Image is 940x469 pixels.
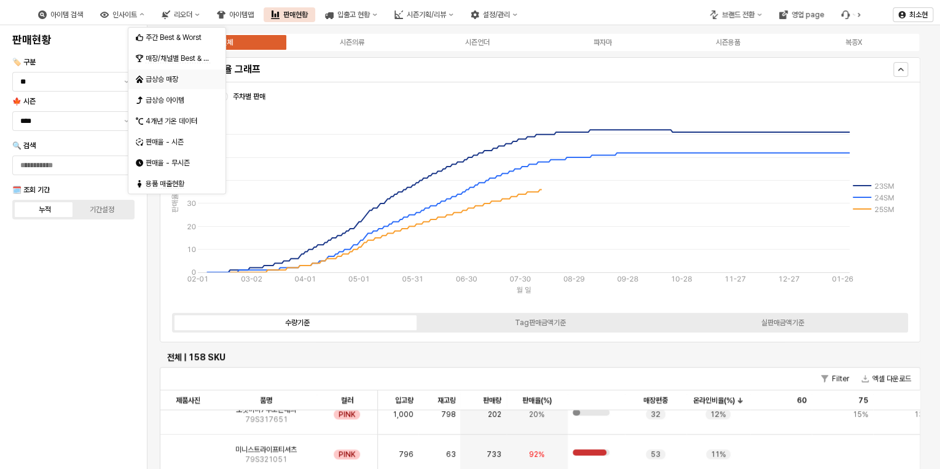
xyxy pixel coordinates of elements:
[643,395,668,405] span: 매장편중
[340,38,364,47] div: 시즌의류
[816,371,854,386] button: Filter
[540,37,665,48] label: 파자마
[487,449,501,459] span: 733
[651,409,660,419] span: 32
[146,54,222,63] span: 매장/채널별 Best & Worst
[791,10,824,19] div: 영업 page
[407,10,446,19] div: 시즌기획/리뷰
[119,112,134,130] button: 제안 사항 표시
[229,10,254,19] div: 아이템맵
[90,205,114,214] div: 기간설정
[264,7,315,22] button: 판매현황
[399,449,413,459] span: 796
[419,317,662,328] label: Tag판매금액기준
[529,449,544,459] span: 92%
[761,318,804,327] div: 실판매금액기준
[441,409,455,419] span: 798
[893,62,908,77] button: Hide
[172,63,722,76] h5: 📈 전체 판매율 그래프
[772,7,831,22] button: 영업 page
[515,318,566,327] div: Tag판매금액기준
[50,10,83,19] div: 아이템 검색
[12,97,36,106] span: 🍁 시즌
[488,409,501,419] span: 202
[522,395,552,405] span: 판매율(%)
[483,395,501,405] span: 판매량
[856,371,916,386] button: 엑셀 다운로드
[834,7,864,22] div: Menu item 6
[445,449,455,459] span: 63
[154,7,207,22] button: 리오더
[529,409,544,419] span: 20%
[593,38,612,47] div: 파자마
[128,27,225,194] div: Select an option
[665,37,791,48] label: 시즌용품
[210,7,261,22] button: 아이템맵
[920,395,930,405] span: 80
[146,74,211,84] div: 급상승 매장
[337,10,370,19] div: 입출고 현황
[119,73,134,91] button: 제안 사항 표시
[465,38,490,47] div: 시즌언더
[93,7,152,22] button: 인사이트
[285,318,310,327] div: 수량기준
[387,7,461,22] button: 시즌기획/리뷰
[716,38,740,47] div: 시즌용품
[339,449,355,459] span: PINK
[722,10,754,19] div: 브랜드 전환
[483,10,510,19] div: 설정/관리
[415,37,540,48] label: 시즌언더
[176,395,200,405] span: 제품사진
[858,395,868,405] span: 75
[147,25,940,469] main: App Frame
[233,92,265,101] span: 주차별 판매
[260,395,272,405] span: 품명
[845,38,862,47] div: 복종X
[318,7,385,22] button: 입출고 현황
[853,409,868,419] span: 15%
[289,37,415,48] label: 시즌의류
[221,38,233,47] div: 전체
[164,37,289,48] label: 전체
[463,7,525,22] button: 설정/관리
[245,414,288,424] span: 79S317651
[339,409,355,419] span: PINK
[437,395,455,405] span: 재고량
[17,204,74,215] label: 누적
[174,10,192,19] div: 리오더
[702,7,769,22] button: 브랜드 전환
[283,10,308,19] div: 판매현황
[693,395,735,405] span: 온라인비율(%)
[12,186,50,194] span: 🗓️ 조회 기간
[245,454,287,464] span: 79S321051
[651,449,660,459] span: 53
[12,141,36,150] span: 🔍 검색
[341,395,353,405] span: 컬러
[112,10,137,19] div: 인사이트
[146,95,211,105] div: 급상승 아이템
[31,7,90,22] button: 아이템 검색
[235,444,297,454] span: 미니스트라이프티셔츠
[74,204,131,215] label: 기간설정
[12,34,135,46] h4: 판매현황
[395,395,413,405] span: 입고량
[146,33,211,42] div: 주간 Best & Worst
[146,116,211,126] div: 4개년 기온 데이터
[909,10,928,20] p: 최소현
[146,179,184,189] span: 용품 매출현황
[39,205,51,214] div: 누적
[711,449,726,459] span: 11%
[12,58,36,66] span: 🏷️ 구분
[146,158,211,168] div: 판매율 - 무시즌
[893,7,933,22] button: 최소현
[797,395,807,405] span: 60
